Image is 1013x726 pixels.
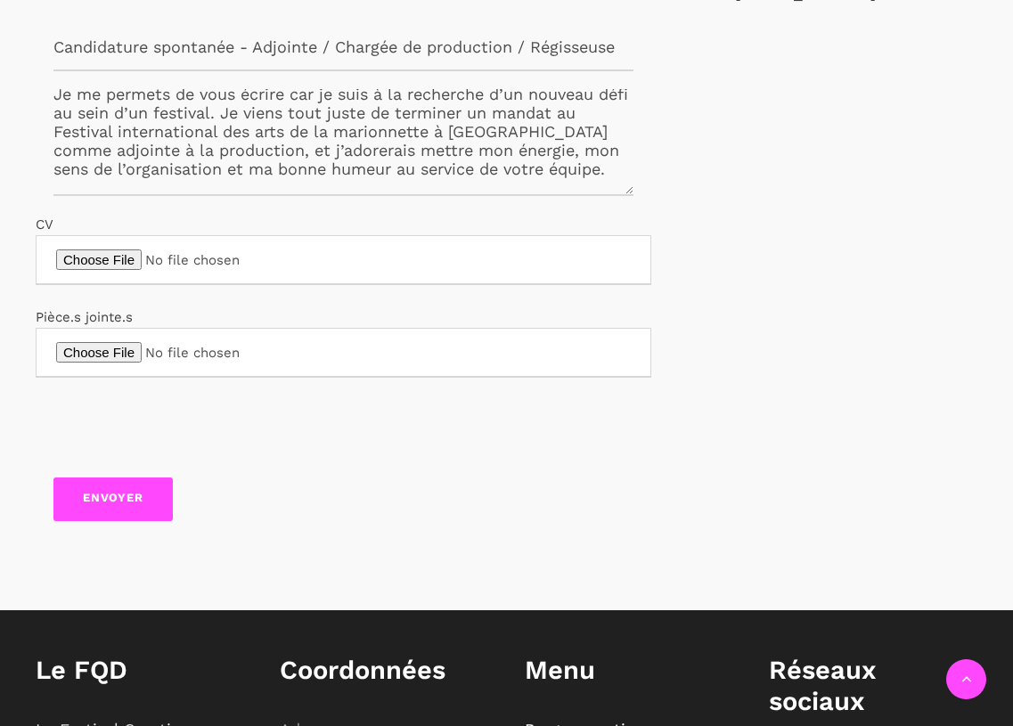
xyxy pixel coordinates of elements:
label: CV [36,216,651,285]
h1: Le FQD [36,655,244,686]
h1: Menu [525,655,733,686]
input: CV [36,235,651,285]
input: Sujet* [53,24,633,71]
iframe: reCAPTCHA [53,396,324,465]
label: Pièce.s jointe.s [36,309,133,325]
h1: Coordonnées [280,655,488,686]
input: Envoyer [53,477,173,521]
h1: Réseaux sociaux [769,655,977,717]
